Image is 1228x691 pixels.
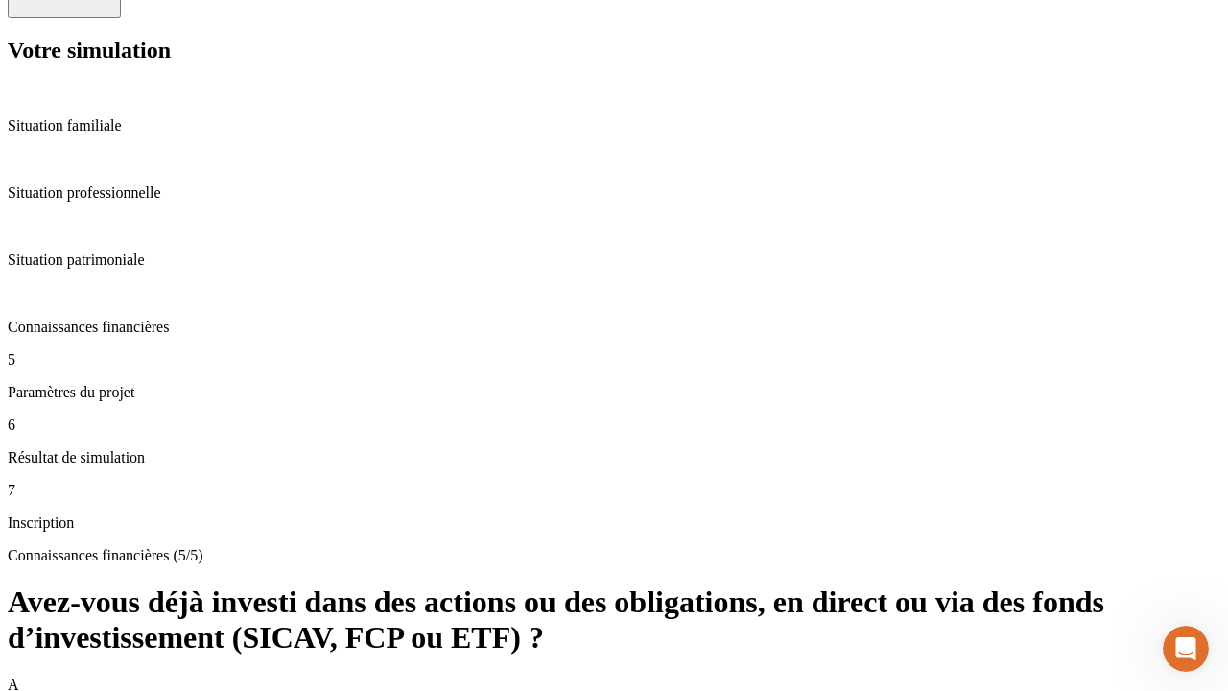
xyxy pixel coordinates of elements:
p: Paramètres du projet [8,384,1220,401]
p: 6 [8,417,1220,434]
p: Inscription [8,514,1220,532]
p: Situation familiale [8,117,1220,134]
iframe: Intercom live chat [1163,626,1209,672]
p: Résultat de simulation [8,449,1220,466]
p: Connaissances financières [8,319,1220,336]
p: Connaissances financières (5/5) [8,547,1220,564]
h1: Avez-vous déjà investi dans des actions ou des obligations, en direct ou via des fonds d’investis... [8,584,1220,655]
p: 5 [8,351,1220,369]
h2: Votre simulation [8,37,1220,63]
p: 7 [8,482,1220,499]
p: Situation professionnelle [8,184,1220,202]
p: Situation patrimoniale [8,251,1220,269]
